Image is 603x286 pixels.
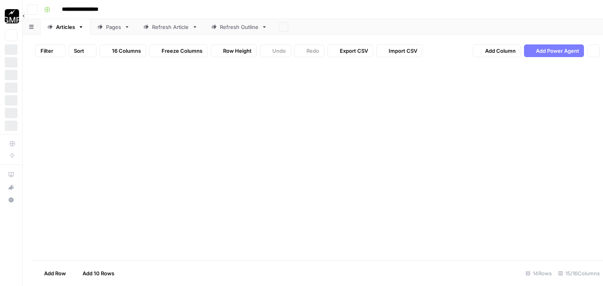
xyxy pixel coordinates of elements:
button: Workspace: Growth Marketing Pro [5,6,17,26]
button: Help + Support [5,194,17,206]
div: Pages [106,23,121,31]
button: Add Row [32,267,71,280]
button: What's new? [5,181,17,194]
a: Refresh Outline [204,19,274,35]
span: Freeze Columns [162,47,202,55]
button: Row Height [211,44,257,57]
span: Undo [272,47,286,55]
button: Add 10 Rows [71,267,119,280]
a: AirOps Academy [5,168,17,181]
div: Refresh Article [152,23,189,31]
button: 16 Columns [100,44,146,57]
span: Add 10 Rows [83,269,114,277]
button: Filter [35,44,66,57]
span: Add Row [44,269,66,277]
div: Refresh Outline [220,23,258,31]
a: Refresh Article [137,19,204,35]
button: Redo [294,44,324,57]
img: Growth Marketing Pro Logo [5,9,19,23]
span: Sort [74,47,84,55]
div: Articles [56,23,75,31]
span: 16 Columns [112,47,141,55]
button: Undo [260,44,291,57]
a: Articles [40,19,91,35]
button: Freeze Columns [149,44,208,57]
div: What's new? [5,181,17,193]
span: Row Height [223,47,252,55]
button: Sort [69,44,96,57]
span: Filter [40,47,53,55]
a: Pages [91,19,137,35]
